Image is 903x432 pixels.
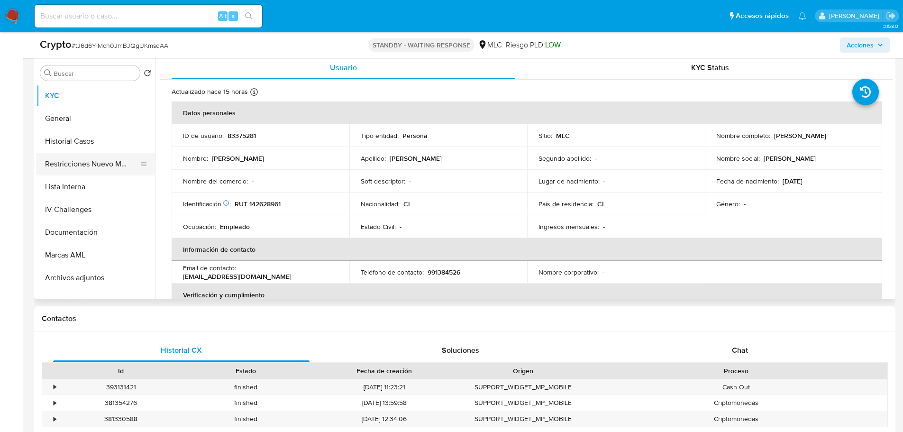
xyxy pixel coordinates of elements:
p: Actualizado hace 15 horas [172,87,248,96]
button: Historial Casos [36,130,155,153]
div: • [54,414,56,423]
div: SUPPORT_WIDGET_MP_MOBILE [461,411,585,427]
div: Id [65,366,177,376]
div: Estado [190,366,301,376]
span: s [232,11,235,20]
div: SUPPORT_WIDGET_MP_MOBILE [461,395,585,411]
button: Datos Modificados [36,289,155,312]
span: LOW [545,39,561,50]
p: CL [403,200,411,208]
button: Acciones [840,37,890,53]
button: Archivos adjuntos [36,267,155,289]
p: [PERSON_NAME] [390,154,442,163]
p: Ocupación : [183,222,216,231]
span: Acciones [847,37,874,53]
button: IV Challenges [36,198,155,221]
p: MLC [556,131,570,140]
div: Fecha de creación [315,366,454,376]
input: Buscar usuario o caso... [35,10,262,22]
p: Nombre : [183,154,208,163]
p: - [603,177,605,185]
p: [PERSON_NAME] [774,131,826,140]
span: Usuario [330,62,357,73]
p: Estado Civil : [361,222,396,231]
div: Origen [467,366,579,376]
th: Verificación y cumplimiento [172,284,882,306]
p: Nombre completo : [716,131,770,140]
div: finished [183,379,308,395]
p: STANDBY - WAITING RESPONSE [369,38,474,52]
p: Apellido : [361,154,386,163]
div: • [54,398,56,407]
p: [DATE] [783,177,803,185]
th: Datos personales [172,101,882,124]
p: País de residencia : [538,200,593,208]
div: • [54,383,56,392]
span: KYC Status [691,62,729,73]
span: # tJ6d6YlMch0JmBJQgUKmsqAA [72,41,168,50]
p: Sitio : [538,131,552,140]
p: 83375281 [228,131,256,140]
div: 381330588 [59,411,183,427]
div: Criptomonedas [585,395,887,411]
p: RUT 142628961 [235,200,281,208]
p: [PERSON_NAME] [764,154,816,163]
p: Tipo entidad : [361,131,399,140]
span: Soluciones [442,345,479,356]
p: 991384526 [428,268,460,276]
p: Fecha de nacimiento : [716,177,779,185]
div: [DATE] 12:34:06 [308,411,461,427]
p: Segundo apellido : [538,154,591,163]
a: Salir [886,11,896,21]
div: [DATE] 11:23:21 [308,379,461,395]
p: ID de usuario : [183,131,224,140]
p: - [400,222,401,231]
p: - [252,177,254,185]
p: Género : [716,200,740,208]
div: [DATE] 13:59:58 [308,395,461,411]
button: Buscar [44,69,52,77]
span: Chat [732,345,748,356]
p: Empleado [220,222,250,231]
p: Identificación : [183,200,231,208]
p: Lugar de nacimiento : [538,177,600,185]
p: - [409,177,411,185]
div: Proceso [592,366,881,376]
p: - [602,268,604,276]
p: Soft descriptor : [361,177,405,185]
span: 3.158.0 [883,22,898,30]
p: [PERSON_NAME] [212,154,264,163]
p: nicolas.tyrkiel@mercadolibre.com [829,11,883,20]
div: finished [183,395,308,411]
input: Buscar [54,69,136,78]
span: Accesos rápidos [736,11,789,21]
div: MLC [478,40,502,50]
p: Teléfono de contacto : [361,268,424,276]
div: SUPPORT_WIDGET_MP_MOBILE [461,379,585,395]
div: Criptomonedas [585,411,887,427]
p: Ingresos mensuales : [538,222,599,231]
a: Notificaciones [798,12,806,20]
button: search-icon [239,9,258,23]
span: Riesgo PLD: [506,40,561,50]
span: Alt [219,11,227,20]
h1: Contactos [42,314,888,323]
button: General [36,107,155,130]
button: Restricciones Nuevo Mundo [36,153,147,175]
p: - [595,154,597,163]
button: Documentación [36,221,155,244]
th: Información de contacto [172,238,882,261]
div: 393131421 [59,379,183,395]
span: Historial CX [161,345,202,356]
button: Marcas AML [36,244,155,267]
div: finished [183,411,308,427]
p: - [744,200,746,208]
p: - [603,222,605,231]
button: Volver al orden por defecto [144,69,151,80]
p: [EMAIL_ADDRESS][DOMAIN_NAME] [183,272,292,281]
button: Lista Interna [36,175,155,198]
p: Persona [402,131,428,140]
div: Cash Out [585,379,887,395]
p: Nacionalidad : [361,200,400,208]
p: Email de contacto : [183,264,236,272]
